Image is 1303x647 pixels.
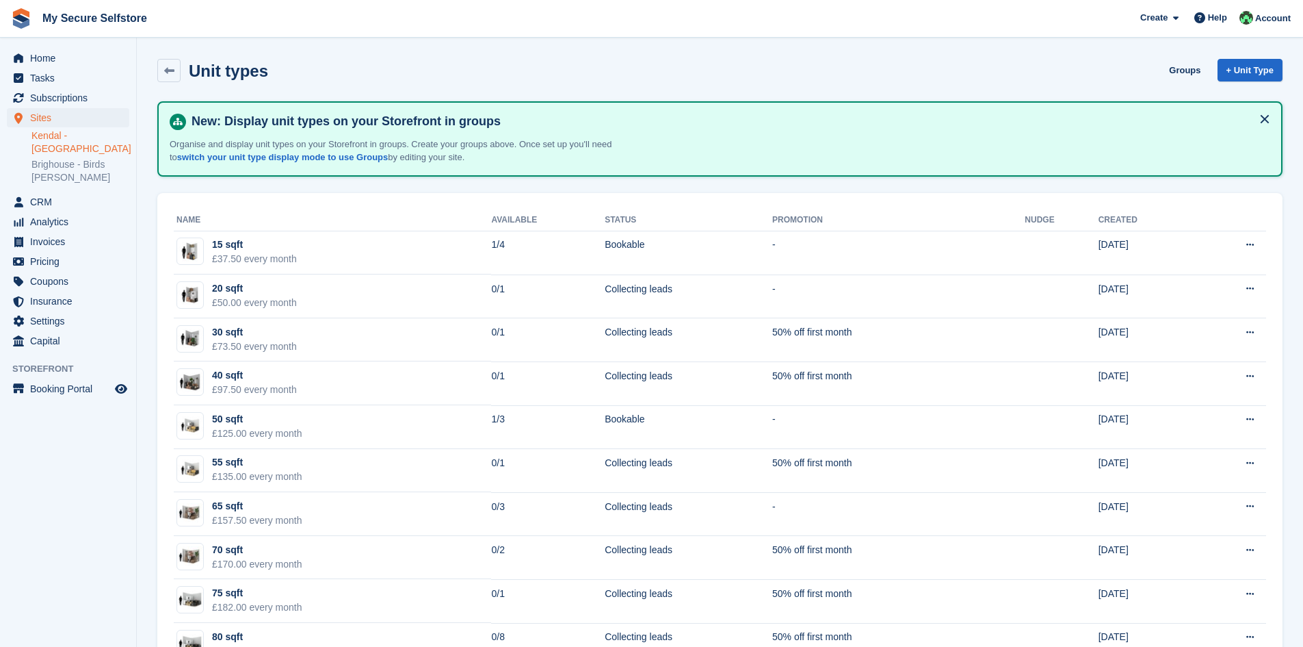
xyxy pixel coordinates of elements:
td: 50% off first month [772,449,1025,493]
td: [DATE] [1098,449,1195,493]
a: Groups [1163,59,1206,81]
a: Brighouse - Birds [PERSON_NAME] [31,158,129,184]
span: Home [30,49,112,68]
div: 40 sqft [212,368,297,383]
div: £135.00 every month [212,470,302,484]
a: menu [7,212,129,231]
div: 65 sqft [212,499,302,513]
td: [DATE] [1098,492,1195,536]
img: 15-sqft-unit.jpg [177,242,203,262]
div: 80 sqft [212,630,302,644]
span: Sites [30,108,112,127]
div: £37.50 every month [212,252,297,266]
th: Available [491,210,605,231]
a: menu [7,312,129,331]
td: [DATE] [1098,405,1195,449]
td: 0/1 [491,361,605,405]
a: menu [7,68,129,88]
td: Bookable [605,405,772,449]
td: 50% off first month [772,318,1025,362]
td: [DATE] [1098,275,1195,318]
a: menu [7,88,129,107]
td: 0/2 [491,536,605,580]
span: Create [1140,11,1168,25]
td: 0/1 [491,318,605,362]
div: £125.00 every month [212,427,302,441]
td: - [772,231,1025,275]
h2: Unit types [189,62,268,80]
span: Storefront [12,362,136,376]
p: Organise and display unit types on your Storefront in groups. Create your groups above. Once set ... [170,138,648,164]
a: My Secure Selfstore [37,7,153,29]
div: £182.00 every month [212,600,302,615]
a: menu [7,331,129,351]
div: 30 sqft [212,325,297,340]
a: menu [7,379,129,398]
td: - [772,405,1025,449]
td: [DATE] [1098,536,1195,580]
div: 70 sqft [212,543,302,557]
img: 64-sqft-unit.jpg [177,503,203,523]
div: 50 sqft [212,412,302,427]
th: Nudge [1025,210,1098,231]
td: 0/3 [491,492,605,536]
td: Collecting leads [605,318,772,362]
td: Bookable [605,231,772,275]
img: Greg Allsopp [1239,11,1253,25]
td: [DATE] [1098,318,1195,362]
span: Tasks [30,68,112,88]
div: £50.00 every month [212,296,297,310]
div: 75 sqft [212,586,302,600]
span: Capital [30,331,112,351]
span: Settings [30,312,112,331]
span: CRM [30,192,112,212]
span: Coupons [30,272,112,291]
td: 50% off first month [772,361,1025,405]
td: - [772,275,1025,318]
td: Collecting leads [605,361,772,405]
a: Preview store [113,381,129,397]
img: 30-sqft-unit.jpg [177,329,203,348]
td: Collecting leads [605,449,772,493]
span: Analytics [30,212,112,231]
img: 40-sqft-unit.jpg [177,372,203,392]
img: 50-sqft-unit.jpg [177,416,203,436]
img: 64-sqft-unit.jpg [177,546,203,566]
img: 75-sqft-unit%20(1).jpg [177,590,203,610]
span: Help [1208,11,1227,25]
a: switch your unit type display mode to use Groups [177,152,388,162]
a: menu [7,252,129,271]
a: menu [7,49,129,68]
img: 20-sqft-unit.jpg [177,286,203,305]
a: Kendal - [GEOGRAPHIC_DATA] [31,129,129,155]
a: + Unit Type [1218,59,1282,81]
div: £170.00 every month [212,557,302,572]
span: Account [1255,12,1291,25]
div: £73.50 every month [212,340,297,354]
div: £157.50 every month [212,513,302,528]
a: menu [7,292,129,311]
td: 50% off first month [772,536,1025,580]
th: Promotion [772,210,1025,231]
td: 0/1 [491,275,605,318]
a: menu [7,108,129,127]
span: Pricing [30,252,112,271]
th: Name [174,210,491,231]
td: Collecting leads [605,492,772,536]
span: Insurance [30,292,112,311]
td: 0/1 [491,579,605,623]
td: 1/3 [491,405,605,449]
th: Created [1098,210,1195,231]
img: stora-icon-8386f47178a22dfd0bd8f6a31ec36ba5ce8667c1dd55bd0f319d3a0aa187defe.svg [11,8,31,29]
span: Booking Portal [30,379,112,398]
span: Subscriptions [30,88,112,107]
td: 50% off first month [772,579,1025,623]
h4: New: Display unit types on your Storefront in groups [186,114,1270,129]
th: Status [605,210,772,231]
td: Collecting leads [605,536,772,580]
span: Invoices [30,232,112,251]
a: menu [7,192,129,212]
td: [DATE] [1098,361,1195,405]
div: 20 sqft [212,281,297,296]
div: £97.50 every month [212,383,297,397]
